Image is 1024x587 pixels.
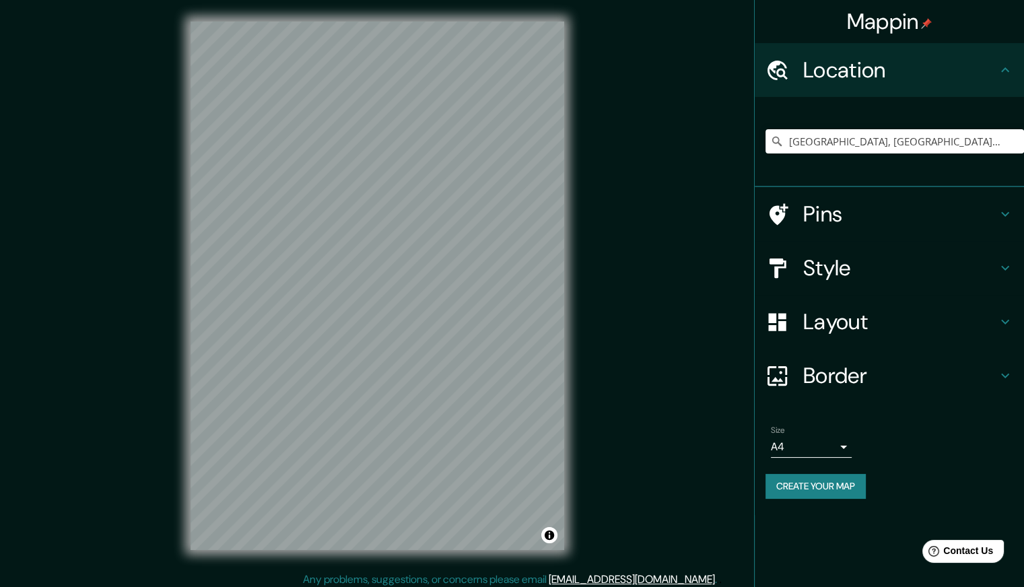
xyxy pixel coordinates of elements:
[755,43,1024,97] div: Location
[755,241,1024,295] div: Style
[755,349,1024,403] div: Border
[803,254,997,281] h4: Style
[549,572,715,586] a: [EMAIL_ADDRESS][DOMAIN_NAME]
[771,436,852,458] div: A4
[904,534,1009,572] iframe: Help widget launcher
[765,474,866,499] button: Create your map
[541,527,557,543] button: Toggle attribution
[191,22,564,550] canvas: Map
[755,295,1024,349] div: Layout
[755,187,1024,241] div: Pins
[765,129,1024,153] input: Pick your city or area
[921,18,932,29] img: pin-icon.png
[847,8,932,35] h4: Mappin
[803,308,997,335] h4: Layout
[803,57,997,83] h4: Location
[803,201,997,228] h4: Pins
[803,362,997,389] h4: Border
[771,425,785,436] label: Size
